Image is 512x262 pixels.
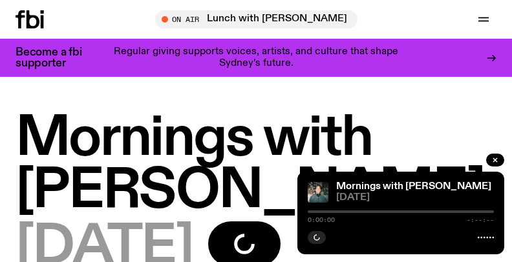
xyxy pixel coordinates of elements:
a: Mornings with [PERSON_NAME] [336,181,491,192]
h1: Mornings with [PERSON_NAME] [16,113,496,217]
span: 0:00:00 [308,217,335,223]
span: [DATE] [336,193,494,203]
button: On AirLunch with [PERSON_NAME] [155,10,357,28]
img: Radio presenter Ben Hansen sits in front of a wall of photos and an fbi radio sign. Film photo. B... [308,182,328,203]
h3: Become a fbi supporter [16,47,98,69]
p: Regular giving supports voices, artists, and culture that shape Sydney’s future. [109,46,403,69]
span: -:--:-- [467,217,494,223]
